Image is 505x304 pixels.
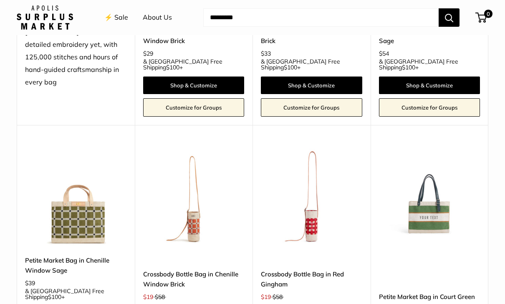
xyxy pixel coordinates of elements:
a: Petite Market Bag in Chenille Window Brick [143,26,245,46]
a: Shop & Customize [143,77,245,94]
span: $19 [143,293,153,301]
span: & [GEOGRAPHIC_DATA] Free Shipping + [379,59,480,70]
a: description_Our very first Chenille-Jute Market bagdescription_Adjustable Handles for whatever mo... [379,146,480,248]
span: $100 [402,64,415,71]
a: Market Bag in Chenille Window Brick [261,26,362,46]
span: & [GEOGRAPHIC_DATA] Free Shipping + [25,288,126,300]
a: Crossbody Bottle Bag in Red Ginghamdescription_Even available for group gifting and events [261,146,362,248]
span: 0 [484,10,492,18]
span: & [GEOGRAPHIC_DATA] Free Shipping + [143,59,245,70]
span: $58 [273,293,283,301]
img: Petite Market Bag in Chenille Window Sage [25,146,126,248]
span: $19 [261,293,271,301]
a: Petite Market Bag in Chenille Window Sage [25,255,126,275]
a: Crossbody Bottle Bag in Red Gingham [261,269,362,289]
span: $29 [143,50,153,57]
a: Customize for Groups [379,98,480,117]
a: ⚡️ Sale [104,11,128,24]
input: Search... [203,8,439,27]
img: Crossbody Bottle Bag in Chenille Window Brick [143,146,245,248]
button: Search [439,8,460,27]
a: About Us [143,11,172,24]
a: Shop & Customize [379,77,480,94]
div: [PERSON_NAME]—our most detailed embroidery yet, with 125,000 stitches and hours of hand-guided cr... [25,26,126,89]
span: $58 [155,293,165,301]
a: Crossbody Bottle Bag in Chenille Window Brick [143,269,245,289]
span: $39 [25,279,35,287]
a: Shop & Customize [261,77,362,94]
span: & [GEOGRAPHIC_DATA] Free Shipping + [261,59,362,70]
img: Crossbody Bottle Bag in Red Gingham [261,146,362,248]
a: Market Bag in Chenille Window Sage [379,26,480,46]
span: $100 [284,64,297,71]
a: Customize for Groups [143,98,245,117]
span: $100 [48,293,61,301]
a: Customize for Groups [261,98,362,117]
a: Petite Market Bag in Chenille Window SagePetite Market Bag in Chenille Window Sage [25,146,126,248]
img: Apolis: Surplus Market [17,5,73,30]
span: $33 [261,50,271,57]
img: description_Our very first Chenille-Jute Market bag [379,146,480,248]
span: $100 [166,64,179,71]
a: Crossbody Bottle Bag in Chenille Window BrickCrossbody Bottle Bag in Chenille Window Brick [143,146,245,248]
a: 0 [476,13,487,23]
span: $54 [379,50,389,57]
